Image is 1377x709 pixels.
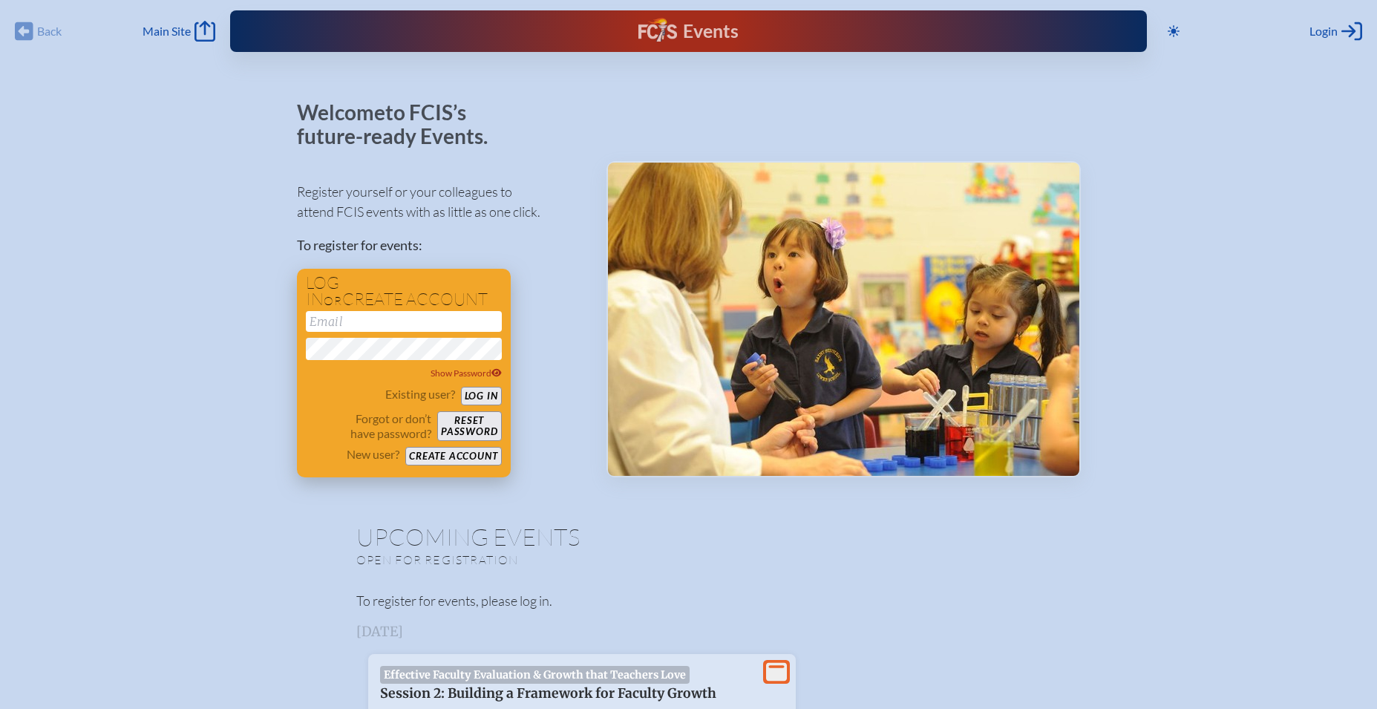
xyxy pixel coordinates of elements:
[608,163,1079,476] img: Events
[306,411,432,441] p: Forgot or don’t have password?
[483,18,894,45] div: FCIS Events — Future ready
[356,525,1021,549] h1: Upcoming Events
[380,685,716,702] span: Session 2: Building a Framework for Faculty Growth
[385,387,455,402] p: Existing user?
[297,235,583,255] p: To register for events:
[306,311,502,332] input: Email
[306,275,502,308] h1: Log in create account
[380,666,690,684] span: Effective Faculty Evaluation & Growth that Teachers Love
[437,411,501,441] button: Resetpassword
[356,624,1021,639] h3: [DATE]
[356,552,748,567] p: Open for registration
[461,387,502,405] button: Log in
[405,447,501,465] button: Create account
[347,447,399,462] p: New user?
[356,591,1021,611] p: To register for events, please log in.
[297,101,505,148] p: Welcome to FCIS’s future-ready Events.
[143,24,191,39] span: Main Site
[431,367,502,379] span: Show Password
[1309,24,1338,39] span: Login
[143,21,215,42] a: Main Site
[324,293,342,308] span: or
[297,182,583,222] p: Register yourself or your colleagues to attend FCIS events with as little as one click.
